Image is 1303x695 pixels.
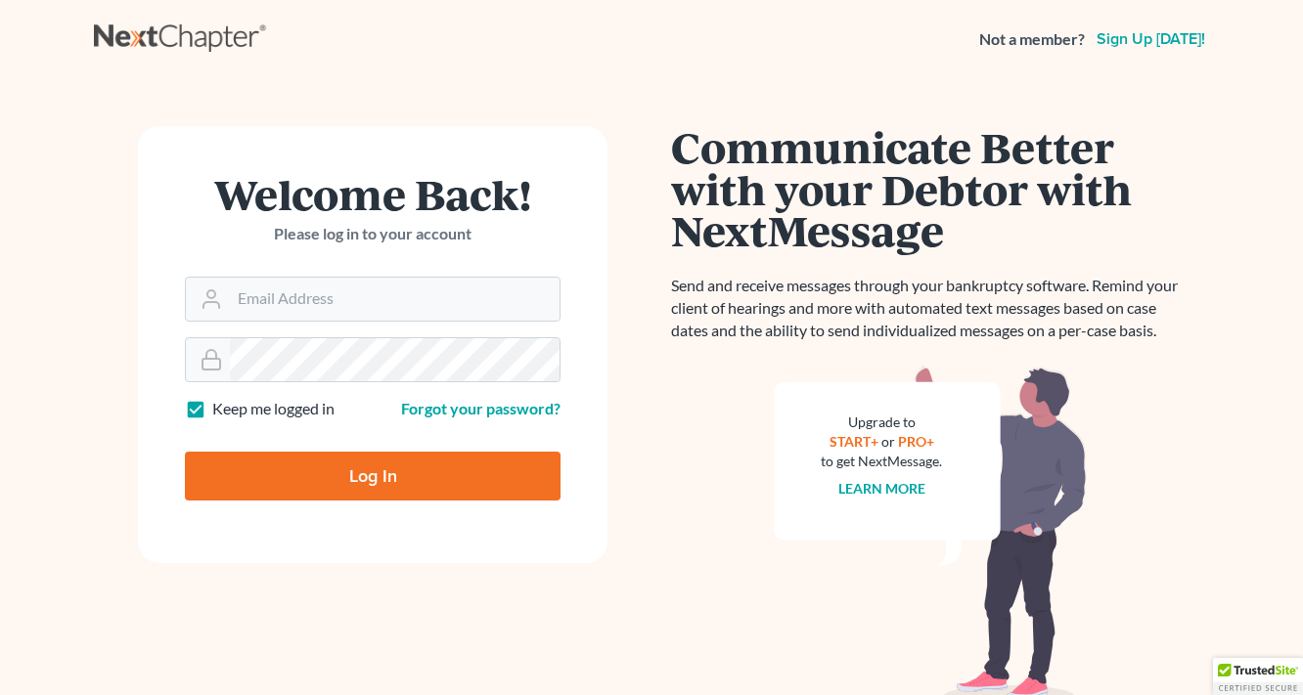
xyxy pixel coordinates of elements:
[898,433,934,450] a: PRO+
[230,278,560,321] input: Email Address
[185,452,561,500] input: Log In
[212,398,335,420] label: Keep me logged in
[1093,31,1209,47] a: Sign up [DATE]!
[979,28,1085,51] strong: Not a member?
[671,275,1190,342] p: Send and receive messages through your bankruptcy software. Remind your client of hearings and mo...
[821,413,942,432] div: Upgrade to
[185,223,561,245] p: Please log in to your account
[881,433,895,450] span: or
[838,480,925,497] a: Learn more
[830,433,878,450] a: START+
[401,399,561,417] a: Forgot your password?
[671,126,1190,251] h1: Communicate Better with your Debtor with NextMessage
[821,452,942,471] div: to get NextMessage.
[1213,658,1303,695] div: TrustedSite Certified
[185,173,561,215] h1: Welcome Back!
